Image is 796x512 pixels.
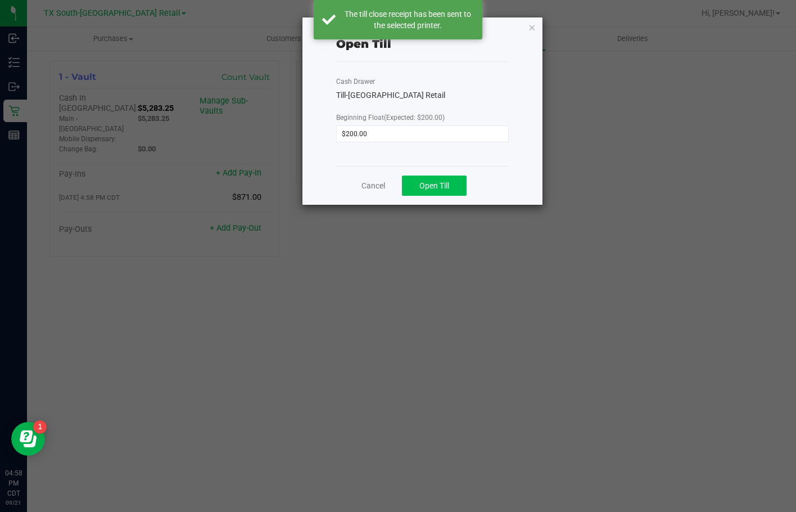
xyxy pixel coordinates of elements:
span: Open Till [419,181,449,190]
iframe: Resource center [11,422,45,456]
div: Open Till [336,35,391,52]
iframe: Resource center unread badge [33,420,47,434]
span: Beginning Float [336,114,445,122]
label: Cash Drawer [336,77,375,87]
span: (Expected: $200.00) [384,114,445,122]
div: Till-[GEOGRAPHIC_DATA] Retail [336,89,509,101]
div: The till close receipt has been sent to the selected printer. [342,8,474,31]
a: Cancel [361,180,385,192]
button: Open Till [402,176,467,196]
